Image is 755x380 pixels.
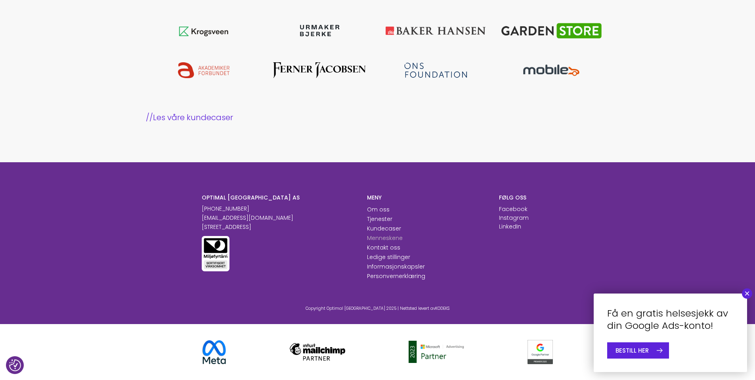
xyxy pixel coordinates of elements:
a: LinkedIn [499,223,521,230]
a: Menneskene [367,234,403,242]
a: Facebook [499,205,528,213]
a: //Les våre kundecaser [146,112,610,123]
button: Samtykkepreferanser [9,359,21,371]
p: LinkedIn [499,223,521,231]
span: Copyright Optimal [GEOGRAPHIC_DATA] 2025 [306,305,396,311]
a: Kontakt oss [367,244,400,251]
span: | [398,305,399,311]
img: Miljøfyrtårn sertifisert virksomhet [202,236,229,271]
a: Tjenester [367,215,392,223]
img: Revisit consent button [9,359,21,371]
h4: Få en gratis helsesjekk av din Google Ads-konto! [607,307,734,332]
p: [STREET_ADDRESS] [202,223,355,231]
h6: FØLG OSS [499,194,553,201]
h6: MENY [367,194,487,201]
a: Kundecaser [367,225,401,232]
a: Ledige stillinger [367,253,410,261]
a: Om oss [367,205,390,213]
a: KODEKS [435,305,449,311]
a: BESTILL HER [607,342,669,359]
span: // [146,112,153,123]
button: Close [742,288,752,299]
a: [EMAIL_ADDRESS][DOMAIN_NAME] [202,214,293,222]
a: Informasjonskapsler [367,263,425,271]
a: Personvernerklæring [367,272,425,280]
h6: OPTIMAL [GEOGRAPHIC_DATA] AS [202,194,355,201]
span: Nettsted levert av [400,305,449,311]
a: Instagram [499,214,529,222]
